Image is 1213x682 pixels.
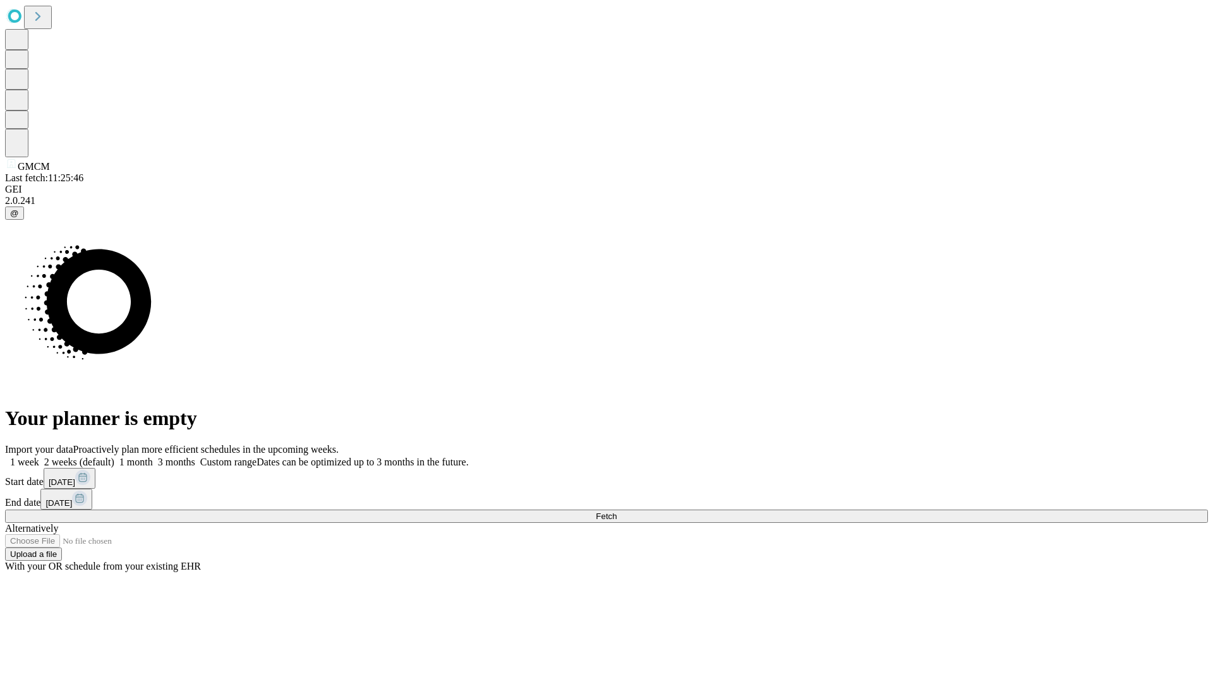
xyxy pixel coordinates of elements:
[5,510,1208,523] button: Fetch
[44,468,95,489] button: [DATE]
[49,477,75,487] span: [DATE]
[5,407,1208,430] h1: Your planner is empty
[5,172,83,183] span: Last fetch: 11:25:46
[256,457,468,467] span: Dates can be optimized up to 3 months in the future.
[119,457,153,467] span: 1 month
[5,489,1208,510] div: End date
[40,489,92,510] button: [DATE]
[10,208,19,218] span: @
[596,512,617,521] span: Fetch
[18,161,50,172] span: GMCM
[5,195,1208,206] div: 2.0.241
[5,547,62,561] button: Upload a file
[5,206,24,220] button: @
[10,457,39,467] span: 1 week
[5,468,1208,489] div: Start date
[5,444,73,455] span: Import your data
[73,444,339,455] span: Proactively plan more efficient schedules in the upcoming weeks.
[5,184,1208,195] div: GEI
[158,457,195,467] span: 3 months
[200,457,256,467] span: Custom range
[45,498,72,508] span: [DATE]
[5,561,201,571] span: With your OR schedule from your existing EHR
[5,523,58,534] span: Alternatively
[44,457,114,467] span: 2 weeks (default)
